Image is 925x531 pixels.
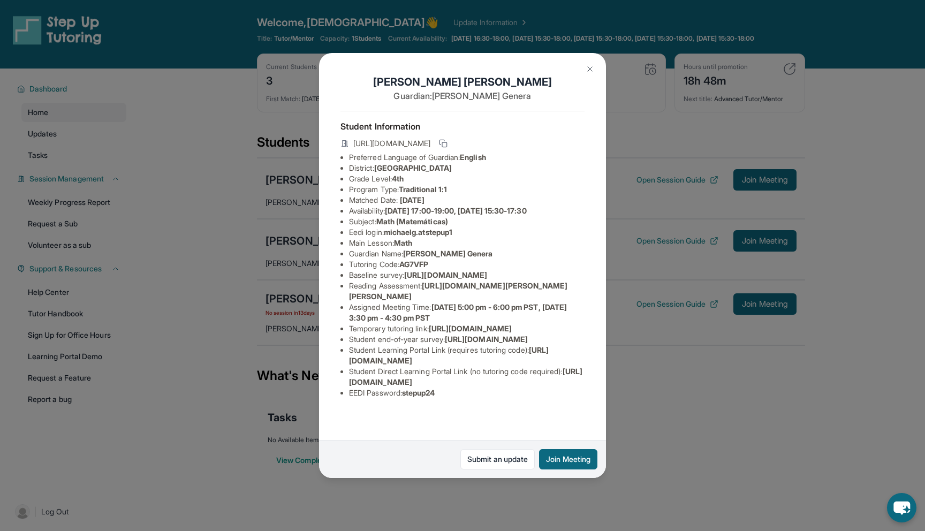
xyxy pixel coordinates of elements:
span: Math (Matemáticas) [376,217,448,226]
span: [URL][DOMAIN_NAME][PERSON_NAME][PERSON_NAME] [349,281,568,301]
span: stepup24 [402,388,435,397]
li: Baseline survey : [349,270,585,280]
li: Temporary tutoring link : [349,323,585,334]
li: Assigned Meeting Time : [349,302,585,323]
span: [URL][DOMAIN_NAME] [429,324,512,333]
li: Matched Date: [349,195,585,206]
li: Student end-of-year survey : [349,334,585,345]
button: chat-button [887,493,916,522]
li: Main Lesson : [349,238,585,248]
li: District: [349,163,585,173]
a: Submit an update [460,449,535,469]
li: Grade Level: [349,173,585,184]
li: Subject : [349,216,585,227]
li: Student Learning Portal Link (requires tutoring code) : [349,345,585,366]
button: Copy link [437,137,450,150]
span: [URL][DOMAIN_NAME] [353,138,430,149]
span: Math [394,238,412,247]
li: Preferred Language of Guardian: [349,152,585,163]
li: Student Direct Learning Portal Link (no tutoring code required) : [349,366,585,388]
span: 4th [392,174,404,183]
h1: [PERSON_NAME] [PERSON_NAME] [340,74,585,89]
li: Availability: [349,206,585,216]
span: [DATE] 5:00 pm - 6:00 pm PST, [DATE] 3:30 pm - 4:30 pm PST [349,302,567,322]
span: English [460,153,486,162]
li: Guardian Name : [349,248,585,259]
li: Program Type: [349,184,585,195]
li: Reading Assessment : [349,280,585,302]
li: EEDI Password : [349,388,585,398]
p: Guardian: [PERSON_NAME] Genera [340,89,585,102]
span: [GEOGRAPHIC_DATA] [374,163,452,172]
span: michaelg.atstepup1 [384,227,452,237]
span: [URL][DOMAIN_NAME] [445,335,528,344]
span: Traditional 1:1 [399,185,447,194]
span: [PERSON_NAME] Genera [403,249,492,258]
button: Join Meeting [539,449,597,469]
li: Eedi login : [349,227,585,238]
span: [URL][DOMAIN_NAME] [404,270,487,279]
li: Tutoring Code : [349,259,585,270]
span: [DATE] 17:00-19:00, [DATE] 15:30-17:30 [385,206,527,215]
img: Close Icon [586,65,594,73]
span: AG7VFP [399,260,428,269]
h4: Student Information [340,120,585,133]
span: [DATE] [400,195,424,204]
